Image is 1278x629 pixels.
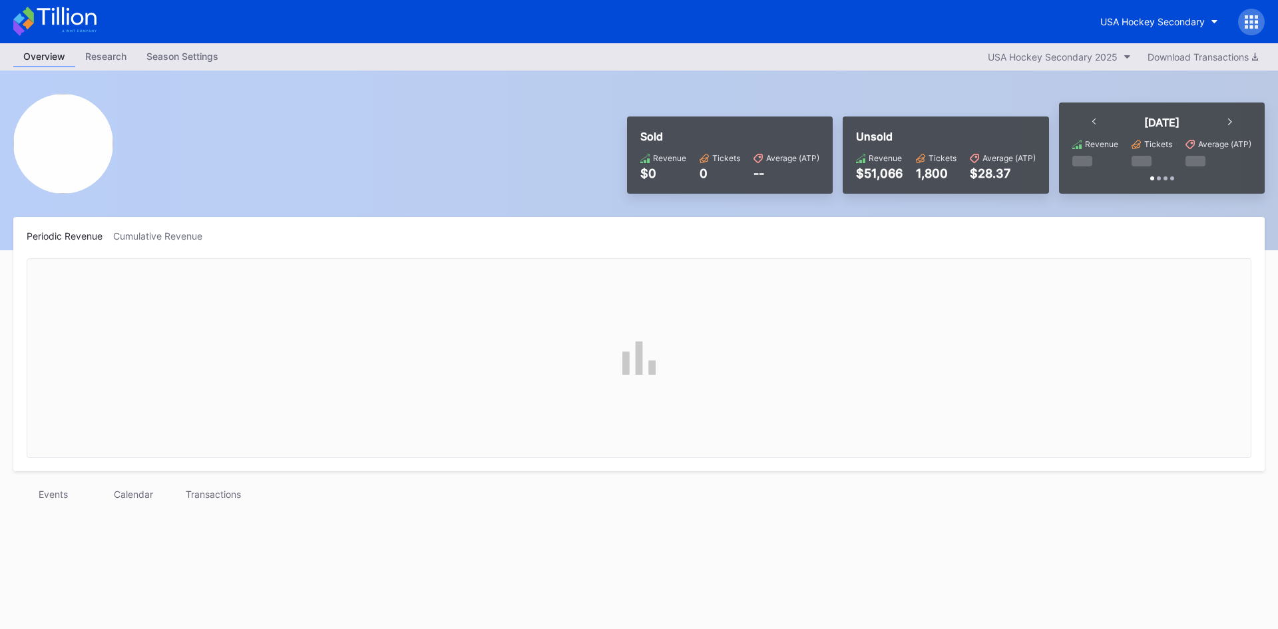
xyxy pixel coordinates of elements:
[929,153,957,163] div: Tickets
[640,130,819,143] div: Sold
[1144,116,1179,129] div: [DATE]
[981,48,1138,66] button: USA Hockey Secondary 2025
[27,230,113,242] div: Periodic Revenue
[173,485,253,504] div: Transactions
[1144,139,1172,149] div: Tickets
[700,166,740,180] div: 0
[640,166,686,180] div: $0
[1198,139,1251,149] div: Average (ATP)
[1085,139,1118,149] div: Revenue
[869,153,902,163] div: Revenue
[136,47,228,67] a: Season Settings
[13,485,93,504] div: Events
[766,153,819,163] div: Average (ATP)
[753,166,819,180] div: --
[653,153,686,163] div: Revenue
[712,153,740,163] div: Tickets
[988,51,1118,63] div: USA Hockey Secondary 2025
[856,130,1036,143] div: Unsold
[982,153,1036,163] div: Average (ATP)
[1100,16,1205,27] div: USA Hockey Secondary
[970,166,1036,180] div: $28.37
[136,47,228,66] div: Season Settings
[75,47,136,67] a: Research
[1090,9,1228,34] button: USA Hockey Secondary
[13,47,75,67] a: Overview
[93,485,173,504] div: Calendar
[75,47,136,66] div: Research
[1148,51,1258,63] div: Download Transactions
[113,230,213,242] div: Cumulative Revenue
[856,166,903,180] div: $51,066
[916,166,957,180] div: 1,800
[1141,48,1265,66] button: Download Transactions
